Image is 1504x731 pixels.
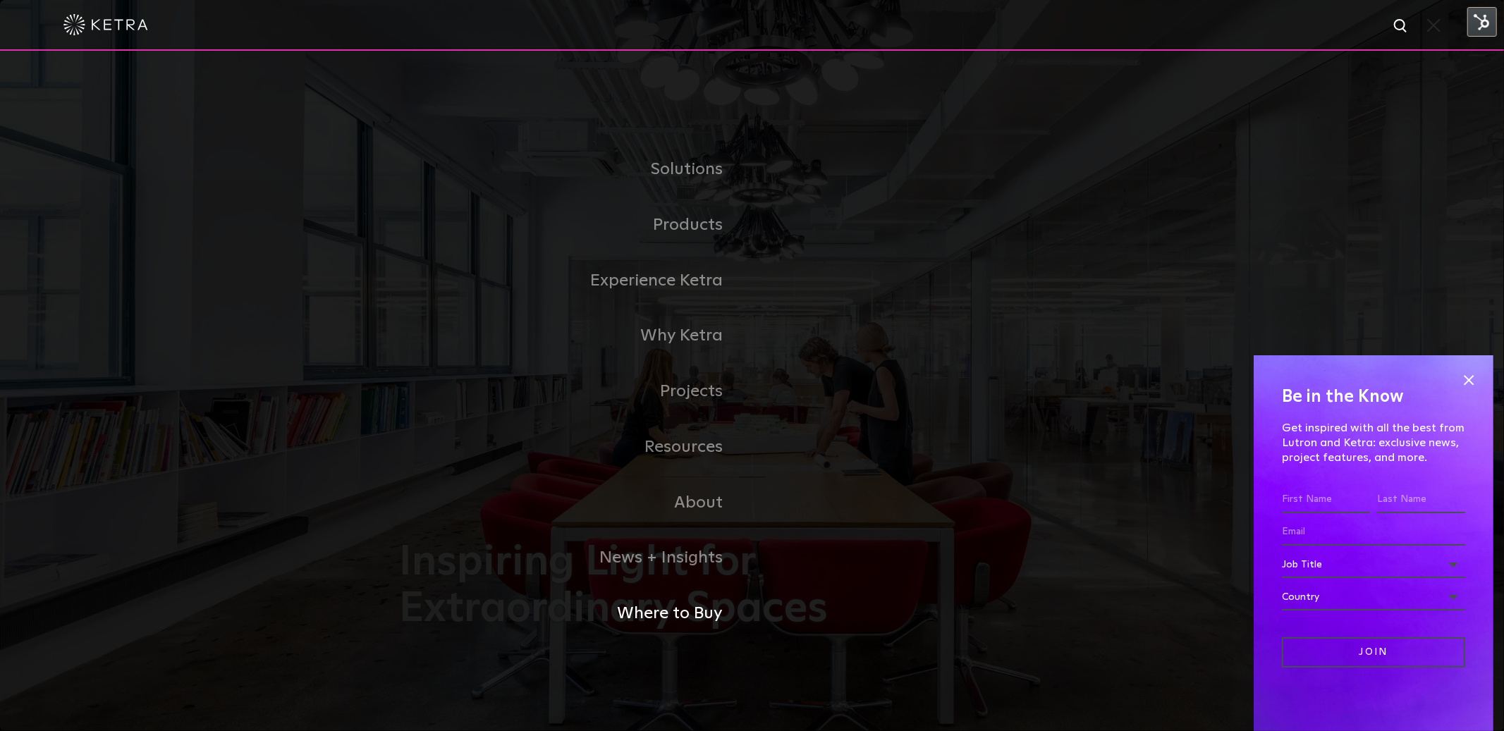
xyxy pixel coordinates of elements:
a: News + Insights [400,530,752,586]
img: HubSpot Tools Menu Toggle [1467,7,1497,37]
a: Projects [400,364,752,419]
a: Resources [400,419,752,475]
div: Navigation Menu [400,142,1105,641]
div: Country [1282,584,1465,610]
div: Job Title [1282,551,1465,578]
input: First Name [1282,486,1370,513]
a: Experience Ketra [400,253,752,309]
a: Products [400,197,752,253]
img: ketra-logo-2019-white [63,14,148,35]
a: About [400,475,752,531]
a: Where to Buy [400,586,752,641]
h4: Be in the Know [1282,383,1465,410]
img: search icon [1393,18,1410,35]
a: Solutions [400,142,752,197]
input: Last Name [1377,486,1465,513]
input: Join [1282,637,1465,668]
a: Why Ketra [400,308,752,364]
input: Email [1282,519,1465,546]
p: Get inspired with all the best from Lutron and Ketra: exclusive news, project features, and more. [1282,421,1465,465]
